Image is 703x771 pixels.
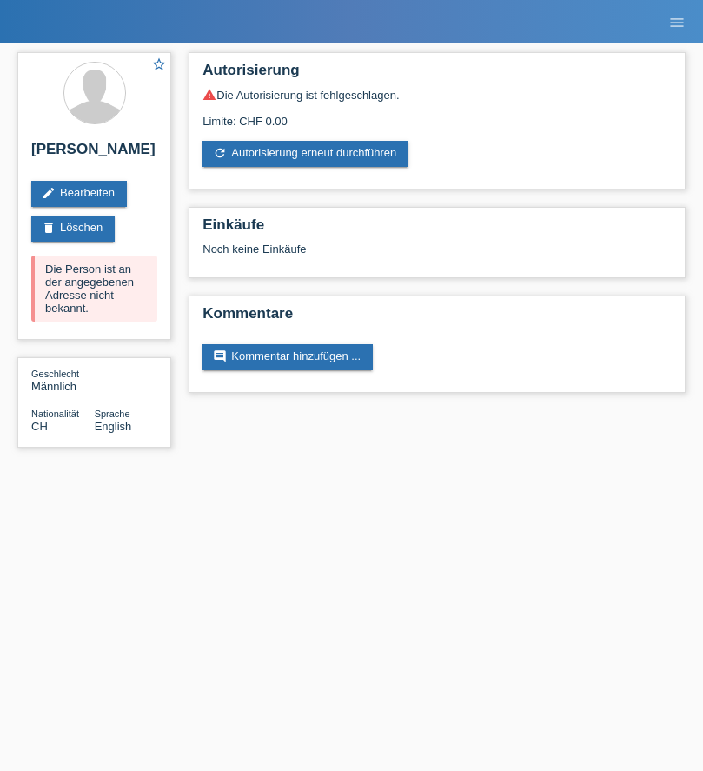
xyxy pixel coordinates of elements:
[202,344,373,370] a: commentKommentar hinzufügen ...
[202,102,672,128] div: Limite: CHF 0.00
[213,349,227,363] i: comment
[42,186,56,200] i: edit
[202,141,408,167] a: refreshAutorisierung erneut durchführen
[31,141,157,167] h2: [PERSON_NAME]
[202,88,672,102] div: Die Autorisierung ist fehlgeschlagen.
[31,409,79,419] span: Nationalität
[95,409,130,419] span: Sprache
[42,221,56,235] i: delete
[31,420,48,433] span: Schweiz
[31,369,79,379] span: Geschlecht
[31,256,157,322] div: Die Person ist an der angegebenen Adresse nicht bekannt.
[31,216,115,242] a: deleteLöschen
[202,305,672,331] h2: Kommentare
[202,88,216,102] i: warning
[213,146,227,160] i: refresh
[31,181,127,207] a: editBearbeiten
[202,216,672,243] h2: Einkäufe
[668,14,686,31] i: menu
[202,62,672,88] h2: Autorisierung
[95,420,132,433] span: English
[151,56,167,72] i: star_border
[660,17,694,27] a: menu
[31,367,95,393] div: Männlich
[151,56,167,75] a: star_border
[202,243,672,269] div: Noch keine Einkäufe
